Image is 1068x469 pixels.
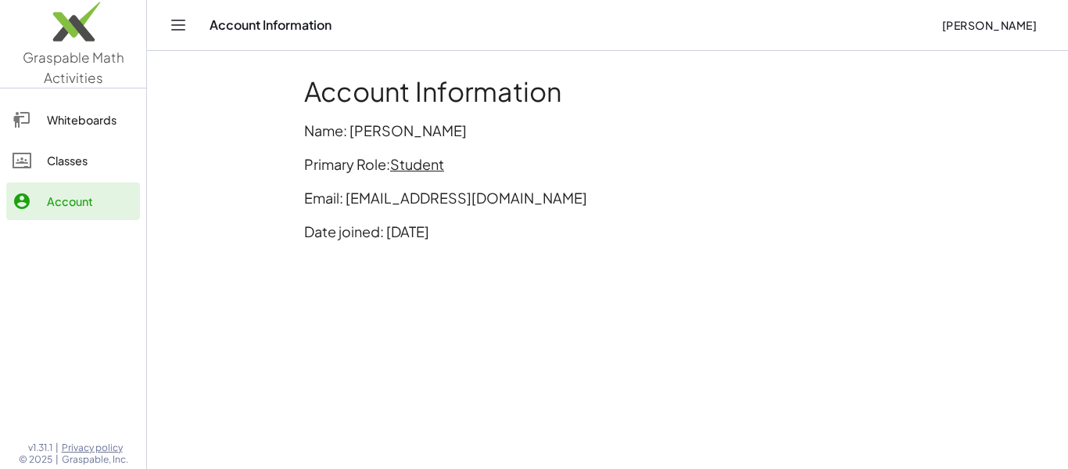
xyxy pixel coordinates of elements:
[62,442,128,454] a: Privacy policy
[304,120,911,141] p: Name: [PERSON_NAME]
[929,11,1049,39] button: [PERSON_NAME]
[166,13,191,38] button: Toggle navigation
[6,101,140,139] a: Whiteboards
[941,18,1037,32] span: [PERSON_NAME]
[28,442,52,454] span: v1.31.1
[56,453,59,466] span: |
[23,49,124,86] span: Graspable Math Activities
[6,182,140,220] a: Account
[304,221,911,242] p: Date joined: [DATE]
[19,453,52,466] span: © 2025
[6,142,140,179] a: Classes
[62,453,128,466] span: Graspable, Inc.
[304,76,911,107] h1: Account Information
[56,442,59,454] span: |
[47,192,134,211] div: Account
[390,155,444,173] span: Student
[304,153,911,175] p: Primary Role:
[47,151,134,170] div: Classes
[304,187,911,208] p: Email: [EMAIL_ADDRESS][DOMAIN_NAME]
[47,110,134,129] div: Whiteboards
